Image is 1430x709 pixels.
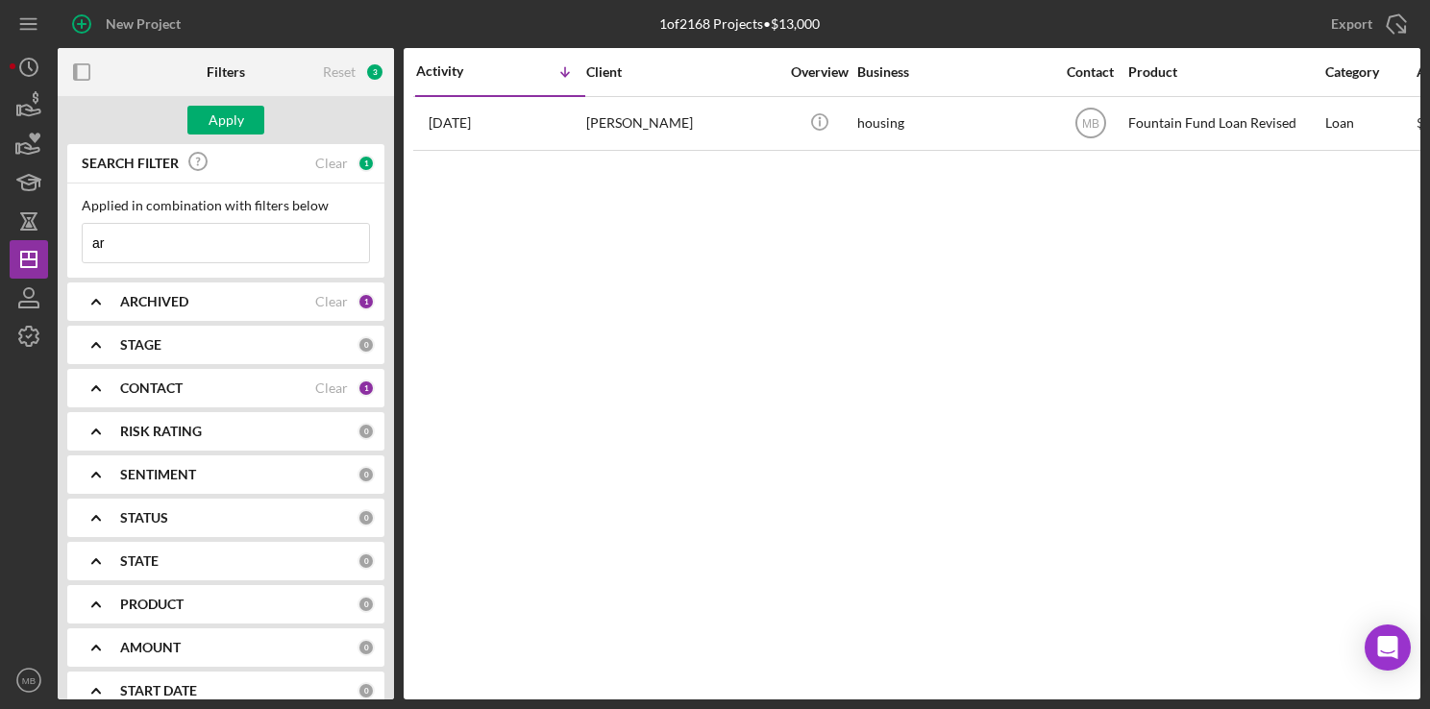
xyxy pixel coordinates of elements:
div: New Project [106,5,181,43]
b: AMOUNT [120,640,181,655]
button: New Project [58,5,200,43]
div: Client [586,64,778,80]
div: 0 [357,596,375,613]
div: 1 [357,155,375,172]
div: Clear [315,156,348,171]
b: ARCHIVED [120,294,188,309]
div: 0 [357,336,375,354]
div: Applied in combination with filters below [82,198,370,213]
b: RISK RATING [120,424,202,439]
div: Reset [323,64,356,80]
b: PRODUCT [120,597,184,612]
button: MB [10,661,48,699]
div: Category [1325,64,1415,80]
div: [PERSON_NAME] [586,98,778,149]
time: 2025-08-25 17:15 [429,115,471,131]
div: Open Intercom Messenger [1365,624,1411,671]
div: 0 [357,466,375,483]
b: SENTIMENT [120,467,196,482]
div: 0 [357,639,375,656]
div: 1 [357,293,375,310]
div: Loan [1325,98,1415,149]
div: Overview [783,64,855,80]
div: Fountain Fund Loan Revised [1128,98,1320,149]
div: Export [1331,5,1372,43]
b: CONTACT [120,380,183,396]
b: STAGE [120,337,161,353]
text: MB [1082,117,1099,131]
b: Filters [207,64,245,80]
b: STATE [120,553,159,569]
button: Export [1312,5,1420,43]
div: Clear [315,294,348,309]
b: STATUS [120,510,168,526]
div: Clear [315,380,348,396]
div: Apply [209,106,244,134]
div: Business [857,64,1049,80]
div: Product [1128,64,1320,80]
button: Apply [187,106,264,134]
div: Activity [416,63,501,79]
div: 0 [357,682,375,699]
div: 1 of 2168 Projects • $13,000 [659,16,820,32]
div: 0 [357,423,375,440]
div: housing [857,98,1049,149]
div: 3 [365,62,384,82]
div: 0 [357,552,375,570]
text: MB [22,675,36,686]
div: 0 [357,509,375,526]
div: Contact [1054,64,1126,80]
b: START DATE [120,683,197,698]
b: SEARCH FILTER [82,156,179,171]
div: 1 [357,379,375,397]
